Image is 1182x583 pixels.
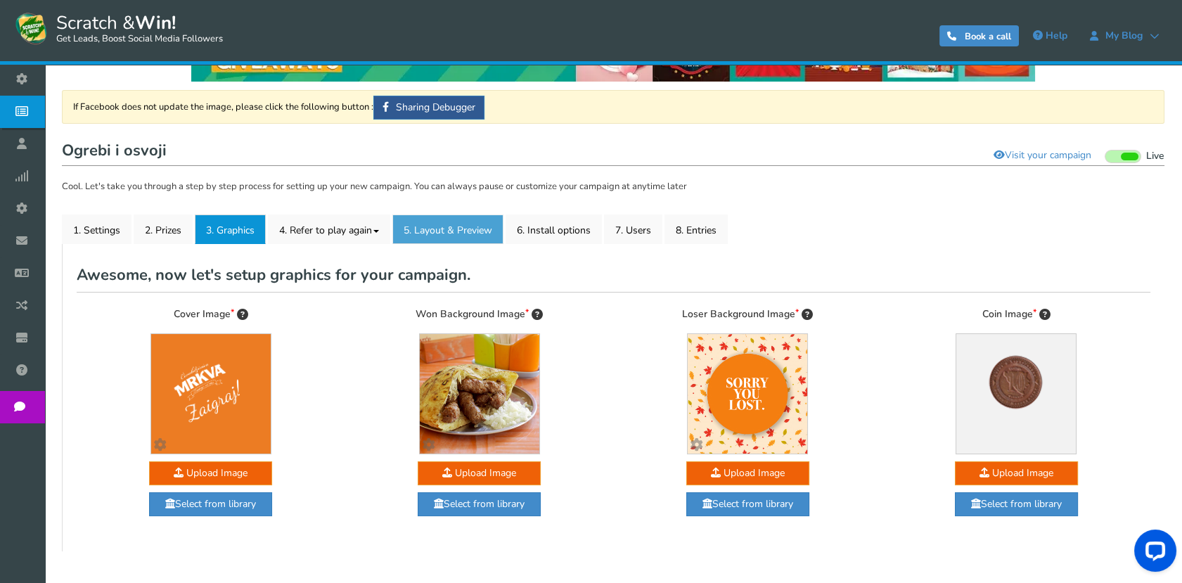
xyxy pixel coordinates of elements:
a: Select from library [149,492,272,516]
label: Coin Image [982,307,1051,322]
label: Cover Image [174,307,248,322]
a: Scratch &Win! Get Leads, Boost Social Media Followers [14,11,223,46]
img: Scratch and Win [14,11,49,46]
label: Won Background Image [416,307,543,322]
a: 3. Graphics [195,214,266,244]
div: If Facebook does not update the image, please click the following button : [62,90,1164,124]
small: Get Leads, Boost Social Media Followers [56,34,223,45]
a: Sharing Debugger [373,96,484,120]
h2: Awesome, now let's setup graphics for your campaign. [77,258,1150,292]
a: 5. Layout & Preview [392,214,503,244]
a: 7. Users [604,214,662,244]
span: Live [1146,150,1164,163]
a: Visit your campaign [984,143,1100,167]
a: 2. Prizes [134,214,193,244]
a: Help [1026,25,1074,47]
h1: Ogrebi i osvoji [62,138,1164,166]
a: 6. Install options [506,214,602,244]
a: 1. Settings [62,214,131,244]
span: Help [1046,29,1067,42]
a: Select from library [418,492,541,516]
span: My Blog [1098,30,1150,41]
iframe: LiveChat chat widget [1123,524,1182,583]
p: Cool. Let's take you through a step by step process for setting up your new campaign. You can alw... [62,180,1164,194]
strong: Win! [135,11,176,35]
a: Select from library [686,492,809,516]
a: Select from library [955,492,1078,516]
span: Book a call [965,30,1011,43]
label: Loser Background Image [682,307,813,322]
a: 4. Refer to play again [268,214,390,244]
a: Book a call [939,25,1019,46]
span: Scratch & [49,11,223,46]
a: 8. Entries [664,214,728,244]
